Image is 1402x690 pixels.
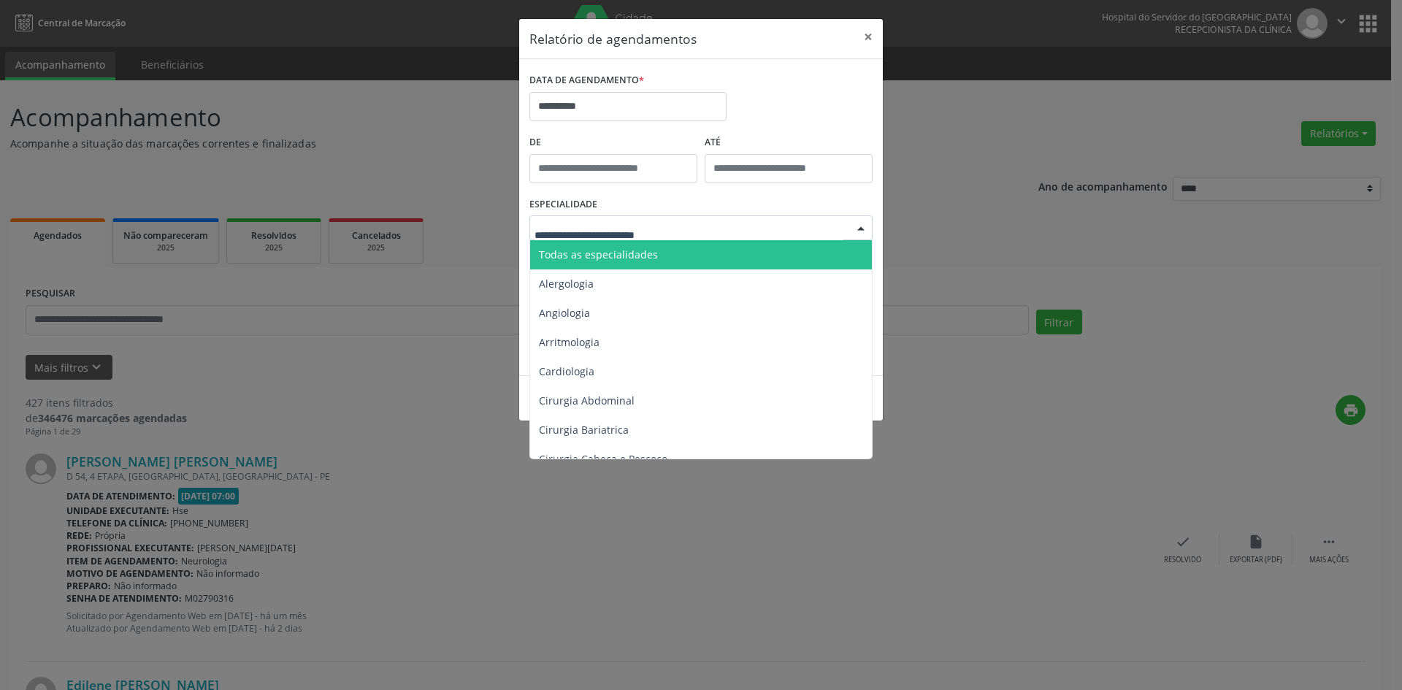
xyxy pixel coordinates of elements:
[854,19,883,55] button: Close
[529,69,644,92] label: DATA DE AGENDAMENTO
[539,335,600,349] span: Arritmologia
[539,452,667,466] span: Cirurgia Cabeça e Pescoço
[529,131,697,154] label: De
[539,394,635,407] span: Cirurgia Abdominal
[539,423,629,437] span: Cirurgia Bariatrica
[539,277,594,291] span: Alergologia
[539,364,594,378] span: Cardiologia
[705,131,873,154] label: ATÉ
[539,306,590,320] span: Angiologia
[529,29,697,48] h5: Relatório de agendamentos
[529,193,597,216] label: ESPECIALIDADE
[539,248,658,261] span: Todas as especialidades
